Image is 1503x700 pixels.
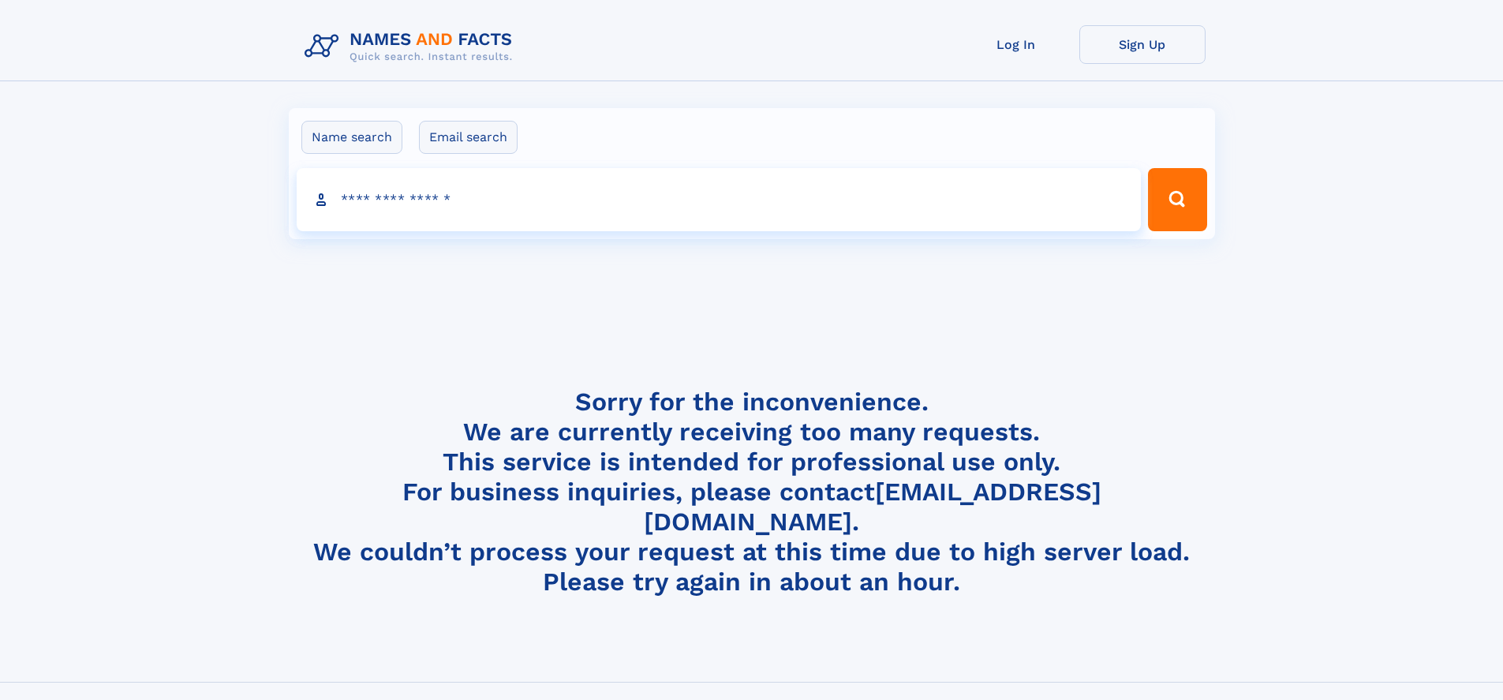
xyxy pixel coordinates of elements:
[301,121,402,154] label: Name search
[644,477,1101,537] a: [EMAIL_ADDRESS][DOMAIN_NAME]
[953,25,1079,64] a: Log In
[419,121,518,154] label: Email search
[298,25,525,68] img: Logo Names and Facts
[1148,168,1206,231] button: Search Button
[298,387,1206,597] h4: Sorry for the inconvenience. We are currently receiving too many requests. This service is intend...
[297,168,1142,231] input: search input
[1079,25,1206,64] a: Sign Up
